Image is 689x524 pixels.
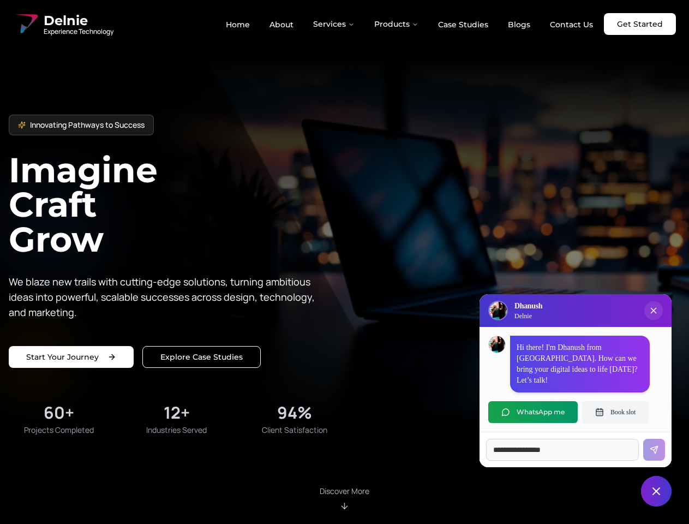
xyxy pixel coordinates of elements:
h1: Imagine Craft Grow [9,153,345,256]
a: Explore our solutions [142,346,261,368]
a: Home [217,15,259,34]
span: Delnie [44,12,113,29]
button: Services [304,13,363,35]
button: Close chat popup [644,301,663,320]
p: We blaze new trails with cutting-edge solutions, turning ambitious ideas into powerful, scalable ... [9,274,323,320]
span: Client Satisfaction [262,425,327,436]
div: 94% [277,403,312,422]
div: Scroll to About section [320,486,369,511]
a: Get Started [604,13,676,35]
nav: Main [217,13,602,35]
a: Contact Us [541,15,602,34]
img: Delnie Logo [13,11,39,37]
span: Projects Completed [24,425,94,436]
img: Delnie Logo [489,302,507,319]
a: About [261,15,302,34]
h3: Dhanush [514,301,542,312]
p: Discover More [320,486,369,497]
div: 60+ [44,403,74,422]
span: Innovating Pathways to Success [30,120,145,130]
button: Book slot [582,401,649,423]
span: Experience Technology [44,27,113,36]
img: Dhanush [489,336,505,353]
span: Industries Served [146,425,207,436]
a: Case Studies [429,15,497,34]
button: Products [366,13,427,35]
div: 12+ [164,403,190,422]
a: Start your project with us [9,346,134,368]
a: Blogs [499,15,539,34]
p: Hi there! I'm Dhanush from [GEOGRAPHIC_DATA]. How can we bring your digital ideas to life [DATE]?... [517,342,643,386]
p: Delnie [514,312,542,320]
button: WhatsApp me [488,401,578,423]
a: Delnie Logo Full [13,11,113,37]
button: Close chat [641,476,672,507]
